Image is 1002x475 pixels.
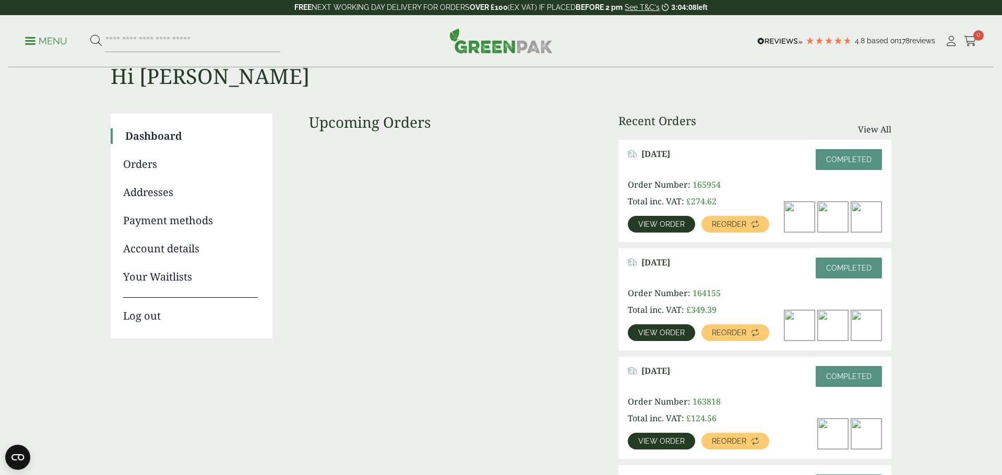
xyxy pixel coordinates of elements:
[686,196,691,207] span: £
[123,185,258,200] a: Addresses
[123,213,258,228] a: Payment methods
[625,3,660,11] a: See T&C's
[123,297,258,324] a: Log out
[899,36,910,45] span: 178
[638,329,685,336] span: View order
[867,36,899,45] span: Based on
[712,221,746,228] span: Reorder
[851,202,881,232] img: dsc_0111a_1_3-300x449.jpg
[123,269,258,285] a: Your Waitlists
[686,304,717,315] bdi: 349.39
[25,35,67,45] a: Menu
[910,36,935,45] span: reviews
[712,437,746,445] span: Reorder
[851,310,881,340] img: dsc_6879a_1-300x200.jpg
[693,179,721,190] span: 165954
[628,196,684,207] span: Total inc. VAT:
[826,155,872,164] span: Completed
[826,372,872,381] span: Completed
[701,216,769,233] a: Reorder
[628,324,695,341] a: View order
[973,30,984,41] span: 0
[641,258,670,267] span: [DATE]
[784,202,815,232] img: dsc_6879a_1-300x200.jpg
[757,38,803,45] img: REVIEWS.io
[638,437,685,445] span: View order
[628,433,695,449] a: View order
[123,156,258,172] a: Orders
[628,304,684,315] span: Total inc. VAT:
[686,412,717,424] bdi: 124.56
[697,3,708,11] span: left
[111,30,891,89] h1: Hi [PERSON_NAME]
[576,3,623,11] strong: BEFORE 2 pm
[628,396,690,407] span: Order Number:
[470,3,508,11] strong: OVER £100
[701,433,769,449] a: Reorder
[628,216,695,233] a: View order
[686,304,691,315] span: £
[686,196,717,207] bdi: 274.62
[784,310,815,340] img: Kraft-Bowl-500ml-with-Nachos-300x200.jpg
[641,149,670,159] span: [DATE]
[25,35,67,47] p: Menu
[618,114,696,127] h3: Recent Orders
[309,114,582,131] h3: Upcoming Orders
[855,36,867,45] span: 4.8
[693,287,721,299] span: 164155
[638,221,685,228] span: View order
[628,287,690,299] span: Order Number:
[5,445,30,470] button: Open CMP widget
[818,310,848,340] img: 7501_lid_1-300x198.jpg
[805,36,852,45] div: 4.78 Stars
[851,419,881,449] img: IMG_5658-300x200.jpg
[641,366,670,376] span: [DATE]
[693,396,721,407] span: 163818
[826,264,872,272] span: Completed
[818,202,848,232] img: IMG_5658-300x200.jpg
[294,3,312,11] strong: FREE
[945,36,958,46] i: My Account
[686,412,691,424] span: £
[628,412,684,424] span: Total inc. VAT:
[449,28,553,53] img: GreenPak Supplies
[701,324,769,341] a: Reorder
[125,128,258,144] a: Dashboard
[671,3,696,11] span: 3:04:08
[964,33,977,49] a: 0
[858,123,891,136] a: View All
[964,36,977,46] i: Cart
[818,419,848,449] img: dsc_6879a_1-300x200.jpg
[712,329,746,336] span: Reorder
[628,179,690,190] span: Order Number:
[123,241,258,257] a: Account details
